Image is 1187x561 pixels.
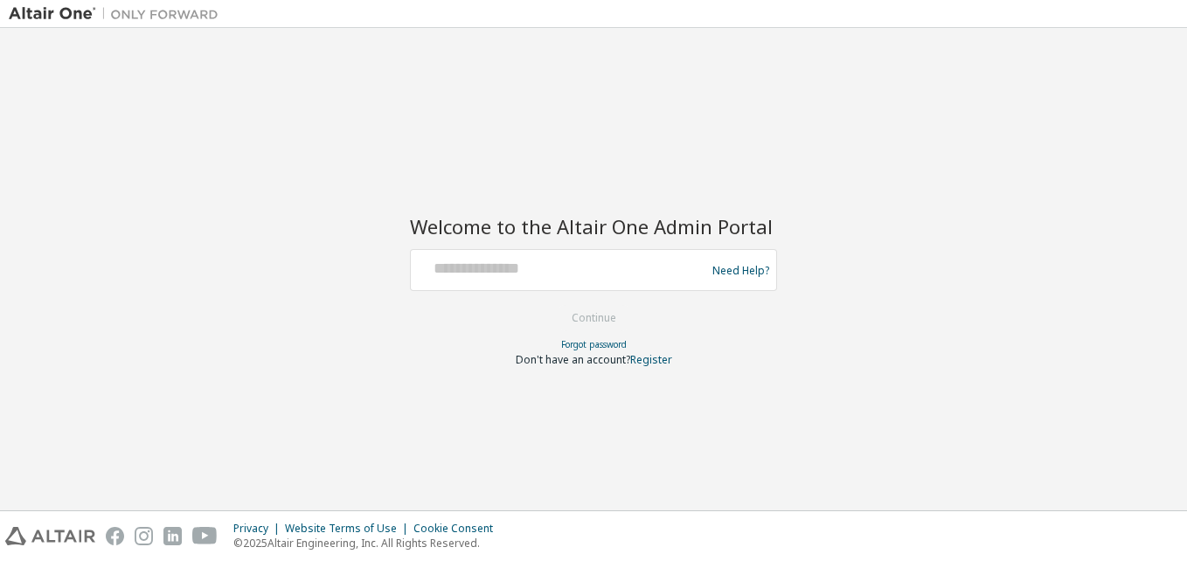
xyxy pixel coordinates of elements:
a: Forgot password [561,338,627,350]
a: Need Help? [712,270,769,271]
img: facebook.svg [106,527,124,545]
div: Website Terms of Use [285,522,413,536]
div: Cookie Consent [413,522,503,536]
div: Privacy [233,522,285,536]
span: Don't have an account? [516,352,630,367]
img: youtube.svg [192,527,218,545]
p: © 2025 Altair Engineering, Inc. All Rights Reserved. [233,536,503,551]
img: altair_logo.svg [5,527,95,545]
img: Altair One [9,5,227,23]
h2: Welcome to the Altair One Admin Portal [410,214,777,239]
img: linkedin.svg [163,527,182,545]
img: instagram.svg [135,527,153,545]
a: Register [630,352,672,367]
